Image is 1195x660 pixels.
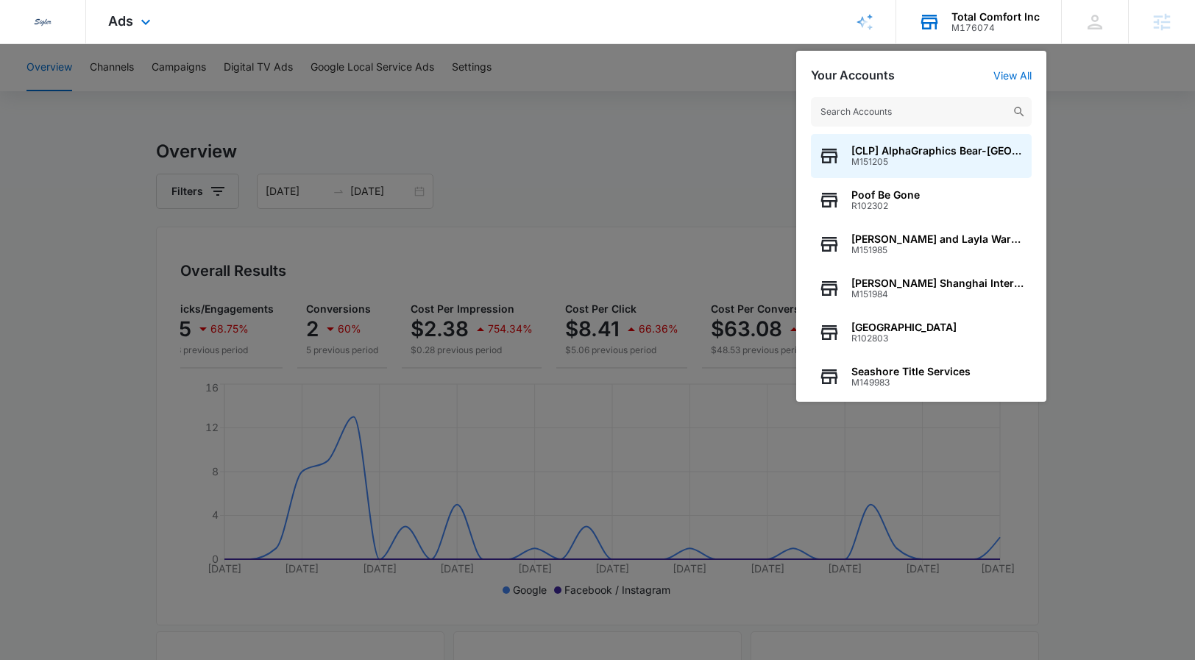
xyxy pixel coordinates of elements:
[851,157,1024,167] span: M151205
[811,355,1032,399] button: Seashore Title ServicesM149983
[851,145,1024,157] span: [CLP] AlphaGraphics Bear-[GEOGRAPHIC_DATA] (US816)
[851,245,1024,255] span: M151985
[811,266,1032,311] button: [PERSON_NAME] Shanghai InternationalM151984
[108,13,133,29] span: Ads
[811,311,1032,355] button: [GEOGRAPHIC_DATA]R102803
[851,322,957,333] span: [GEOGRAPHIC_DATA]
[851,333,957,344] span: R102803
[811,222,1032,266] button: [PERSON_NAME] and Layla WarehousingM151985
[811,134,1032,178] button: [CLP] AlphaGraphics Bear-[GEOGRAPHIC_DATA] (US816)M151205
[811,68,895,82] h2: Your Accounts
[851,233,1024,245] span: [PERSON_NAME] and Layla Warehousing
[811,178,1032,222] button: Poof Be GoneR102302
[811,97,1032,127] input: Search Accounts
[951,11,1040,23] div: account name
[851,289,1024,299] span: M151984
[851,189,920,201] span: Poof Be Gone
[851,366,971,377] span: Seashore Title Services
[851,201,920,211] span: R102302
[951,23,1040,33] div: account id
[851,377,971,388] span: M149983
[993,69,1032,82] a: View All
[29,9,56,35] img: Sigler Corporate
[851,277,1024,289] span: [PERSON_NAME] Shanghai International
